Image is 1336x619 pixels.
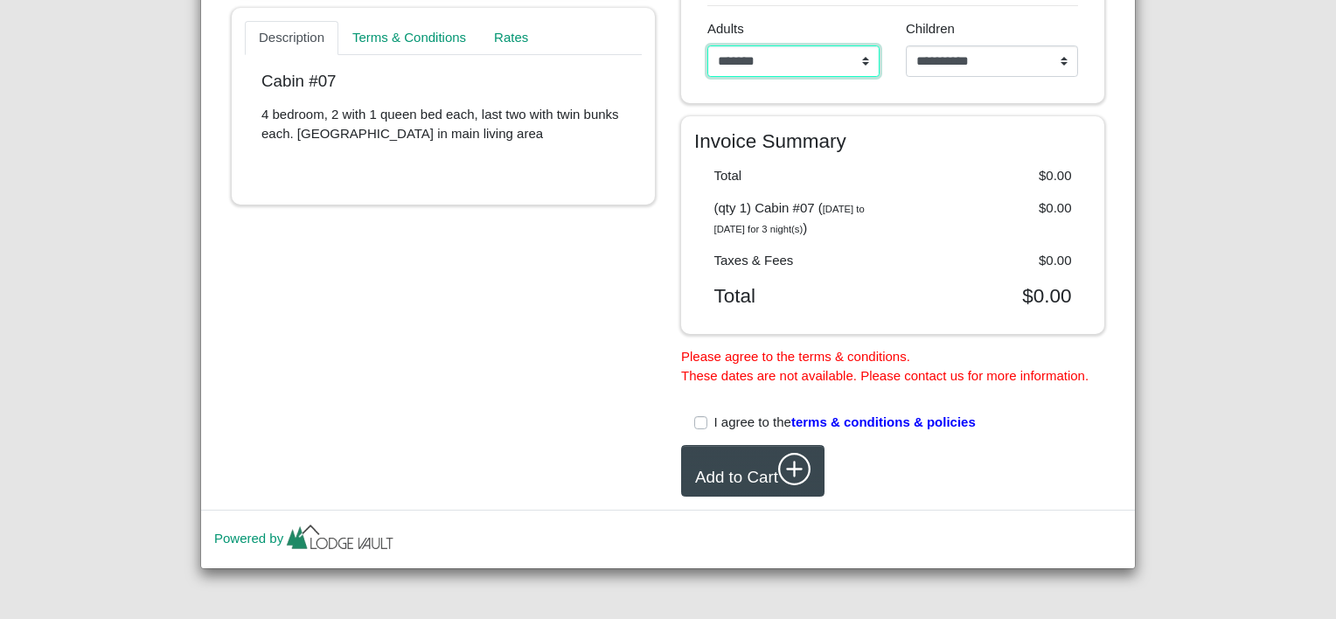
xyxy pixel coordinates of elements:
span: terms & conditions & policies [791,414,976,429]
div: (qty 1) Cabin #07 ( ) [701,198,894,238]
svg: plus circle [778,453,811,486]
h4: Invoice Summary [694,129,1091,153]
div: $0.00 [893,198,1085,238]
span: Adults [707,21,744,36]
p: Cabin #07 [261,72,625,92]
img: lv-small.ca335149.png [283,520,397,559]
a: Description [245,21,338,56]
div: $0.00 [893,284,1085,308]
a: Rates [480,21,542,56]
li: Please agree to the terms & conditions. [681,347,1104,367]
label: I agree to the [714,413,976,433]
p: 4 bedroom, 2 with 1 queen bed each, last two with twin bunks each. [GEOGRAPHIC_DATA] in main livi... [261,105,625,144]
i: [DATE] to [DATE] for 3 night(s) [714,204,865,234]
li: These dates are not available. Please contact us for more information. [681,366,1104,386]
div: Taxes & Fees [701,251,894,271]
a: Terms & Conditions [338,21,480,56]
button: Add to Cartplus circle [681,445,825,497]
span: Children [906,21,955,36]
div: $0.00 [893,166,1085,186]
div: Total [701,284,894,308]
div: Total [701,166,894,186]
a: Powered by [214,531,397,546]
div: $0.00 [893,251,1085,271]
